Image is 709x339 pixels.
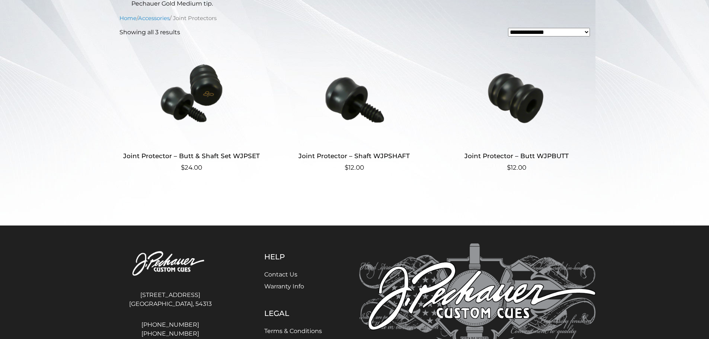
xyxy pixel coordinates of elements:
[119,149,264,163] h2: Joint Protector – Butt & Shaft Set WJPSET
[264,271,297,278] a: Contact Us
[264,283,304,290] a: Warranty Info
[444,149,589,163] h2: Joint Protector – Butt WJPBUTT
[507,164,526,171] bdi: 12.00
[119,28,180,37] p: Showing all 3 results
[282,43,427,143] img: Joint Protector - Shaft WJPSHAFT
[444,43,589,173] a: Joint Protector – Butt WJPBUTT $12.00
[345,164,348,171] span: $
[114,320,227,329] a: [PHONE_NUMBER]
[114,329,227,338] a: [PHONE_NUMBER]
[181,164,202,171] bdi: 24.00
[507,164,511,171] span: $
[345,164,364,171] bdi: 12.00
[444,43,589,143] img: Joint Protector - Butt WJPBUTT
[119,43,264,143] img: Joint Protector - Butt & Shaft Set WJPSET
[119,43,264,173] a: Joint Protector – Butt & Shaft Set WJPSET $24.00
[119,15,137,22] a: Home
[264,252,322,261] h5: Help
[282,43,427,173] a: Joint Protector – Shaft WJPSHAFT $12.00
[138,15,170,22] a: Accessories
[114,288,227,311] address: [STREET_ADDRESS] [GEOGRAPHIC_DATA], 54313
[181,164,185,171] span: $
[282,149,427,163] h2: Joint Protector – Shaft WJPSHAFT
[264,309,322,318] h5: Legal
[119,14,590,22] nav: Breadcrumb
[508,28,590,36] select: Shop order
[264,327,322,335] a: Terms & Conditions
[114,243,227,285] img: Pechauer Custom Cues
